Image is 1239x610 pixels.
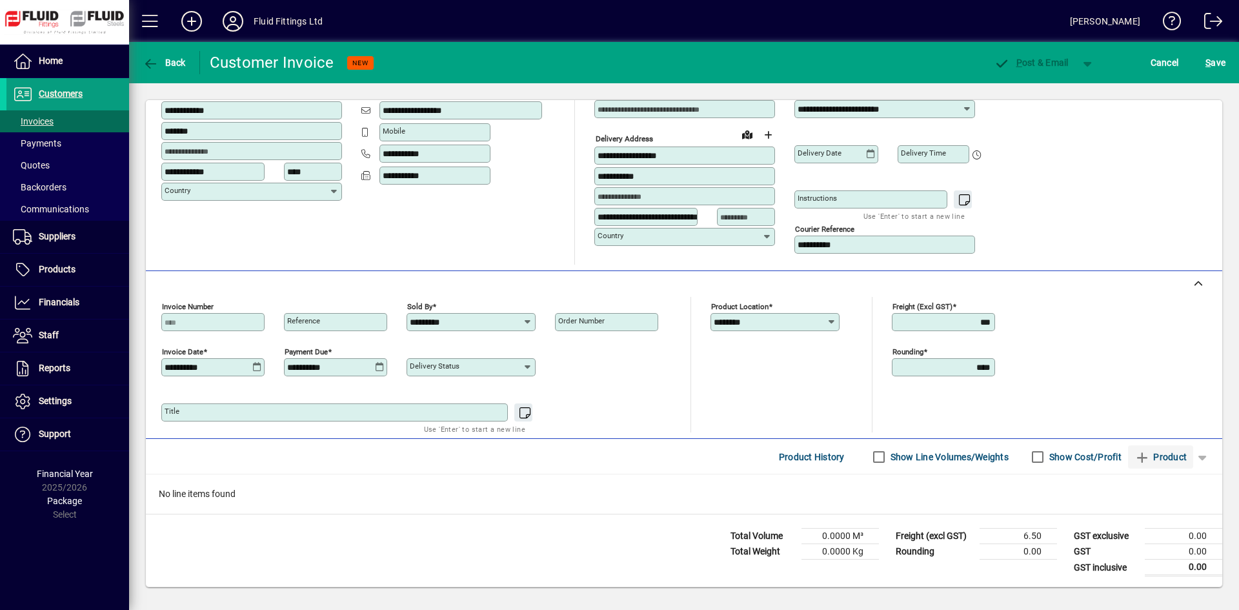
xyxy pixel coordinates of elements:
[139,51,189,74] button: Back
[6,110,129,132] a: Invoices
[39,429,71,439] span: Support
[863,208,965,223] mat-hint: Use 'Enter' to start a new line
[47,496,82,506] span: Package
[1145,544,1222,560] td: 0.00
[1067,560,1145,576] td: GST inclusive
[6,132,129,154] a: Payments
[39,264,76,274] span: Products
[129,51,200,74] app-page-header-button: Back
[987,51,1075,74] button: Post & Email
[779,447,845,467] span: Product History
[162,302,214,311] mat-label: Invoice number
[798,148,841,158] mat-label: Delivery date
[37,469,93,479] span: Financial Year
[13,160,50,170] span: Quotes
[146,474,1222,514] div: No line items found
[598,231,623,240] mat-label: Country
[254,11,323,32] div: Fluid Fittings Ltd
[1047,451,1122,463] label: Show Cost/Profit
[39,231,76,241] span: Suppliers
[6,254,129,286] a: Products
[1194,3,1223,45] a: Logout
[39,396,72,406] span: Settings
[162,347,203,356] mat-label: Invoice date
[212,10,254,33] button: Profile
[892,302,952,311] mat-label: Freight (excl GST)
[889,544,980,560] td: Rounding
[774,445,850,469] button: Product History
[889,529,980,544] td: Freight (excl GST)
[1153,3,1182,45] a: Knowledge Base
[6,176,129,198] a: Backorders
[143,57,186,68] span: Back
[6,198,129,220] a: Communications
[1070,11,1140,32] div: [PERSON_NAME]
[352,59,368,67] span: NEW
[6,352,129,385] a: Reports
[6,45,129,77] a: Home
[1145,529,1222,544] td: 0.00
[39,88,83,99] span: Customers
[1147,51,1182,74] button: Cancel
[410,361,459,371] mat-label: Delivery status
[980,544,1057,560] td: 0.00
[6,221,129,253] a: Suppliers
[737,124,758,145] a: View on map
[724,529,801,544] td: Total Volume
[6,418,129,451] a: Support
[424,422,525,436] mat-hint: Use 'Enter' to start a new line
[892,347,923,356] mat-label: Rounding
[888,451,1009,463] label: Show Line Volumes/Weights
[39,56,63,66] span: Home
[383,127,405,136] mat-label: Mobile
[165,407,179,416] mat-label: Title
[798,194,837,203] mat-label: Instructions
[6,287,129,319] a: Financials
[1145,560,1222,576] td: 0.00
[1016,57,1022,68] span: P
[1202,51,1229,74] button: Save
[6,385,129,418] a: Settings
[13,182,66,192] span: Backorders
[558,316,605,325] mat-label: Order number
[980,529,1057,544] td: 6.50
[901,148,946,158] mat-label: Delivery time
[1151,52,1179,73] span: Cancel
[407,302,432,311] mat-label: Sold by
[13,204,89,214] span: Communications
[325,79,345,100] button: Copy to Delivery address
[285,347,328,356] mat-label: Payment due
[39,330,59,340] span: Staff
[13,116,54,127] span: Invoices
[165,186,190,195] mat-label: Country
[711,302,769,311] mat-label: Product location
[6,320,129,352] a: Staff
[39,363,70,373] span: Reports
[724,544,801,560] td: Total Weight
[1205,52,1225,73] span: ave
[795,225,854,234] mat-label: Courier Reference
[758,125,778,145] button: Choose address
[1128,445,1193,469] button: Product
[1134,447,1187,467] span: Product
[171,10,212,33] button: Add
[210,52,334,73] div: Customer Invoice
[801,529,879,544] td: 0.0000 M³
[1067,544,1145,560] td: GST
[801,544,879,560] td: 0.0000 Kg
[287,316,320,325] mat-label: Reference
[13,138,61,148] span: Payments
[39,297,79,307] span: Financials
[1205,57,1211,68] span: S
[994,57,1069,68] span: ost & Email
[6,154,129,176] a: Quotes
[1067,529,1145,544] td: GST exclusive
